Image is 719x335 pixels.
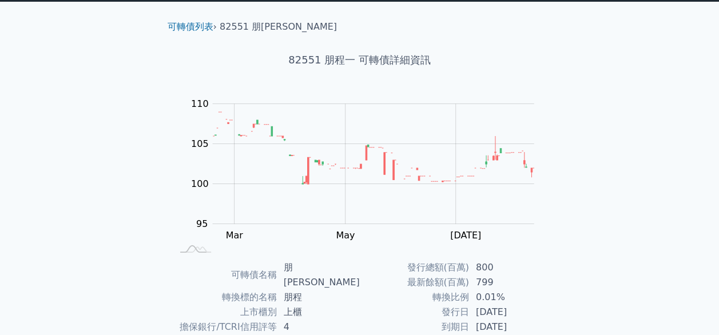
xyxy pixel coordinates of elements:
td: 可轉債名稱 [172,260,277,290]
tspan: 95 [196,218,208,229]
h1: 82551 朋程一 可轉債詳細資訊 [158,52,561,68]
td: 轉換比例 [360,290,469,305]
tspan: 100 [191,178,209,189]
td: [DATE] [469,320,547,334]
tspan: 110 [191,98,209,109]
td: 上市櫃別 [172,305,277,320]
li: › [168,20,217,34]
li: 82551 朋[PERSON_NAME] [220,20,337,34]
td: 到期日 [360,320,469,334]
tspan: May [336,230,355,241]
tspan: [DATE] [450,230,481,241]
td: 發行日 [360,305,469,320]
td: 朋程 [277,290,360,305]
g: Chart [185,98,551,241]
td: [DATE] [469,305,547,320]
iframe: Chat Widget [662,280,719,335]
td: 轉換標的名稱 [172,290,277,305]
td: 0.01% [469,290,547,305]
div: 聊天小工具 [662,280,719,335]
td: 4 [277,320,360,334]
td: 最新餘額(百萬) [360,275,469,290]
tspan: Mar [225,230,243,241]
td: 擔保銀行/TCRI信用評等 [172,320,277,334]
a: 可轉債列表 [168,21,213,32]
tspan: 105 [191,138,209,149]
td: 朋[PERSON_NAME] [277,260,360,290]
td: 799 [469,275,547,290]
td: 發行總額(百萬) [360,260,469,275]
td: 800 [469,260,547,275]
td: 上櫃 [277,305,360,320]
